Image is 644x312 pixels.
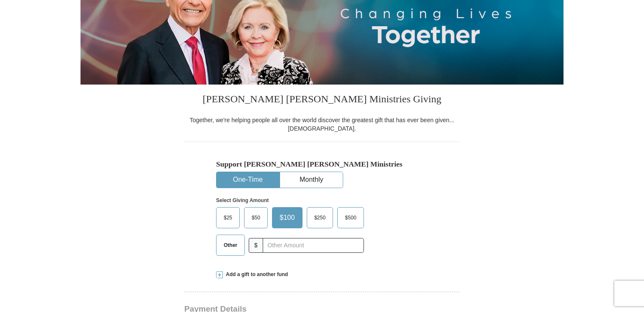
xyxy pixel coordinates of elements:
button: One-Time [217,172,279,188]
h3: [PERSON_NAME] [PERSON_NAME] Ministries Giving [184,85,460,116]
strong: Select Giving Amount [216,197,269,203]
span: $250 [310,211,330,224]
span: Add a gift to another fund [223,271,288,278]
input: Other Amount [263,238,364,253]
button: Monthly [280,172,343,188]
div: Together, we're helping people all over the world discover the greatest gift that has ever been g... [184,116,460,133]
h5: Support [PERSON_NAME] [PERSON_NAME] Ministries [216,160,428,169]
span: $100 [275,211,299,224]
span: $50 [247,211,264,224]
span: $500 [341,211,361,224]
span: $25 [219,211,236,224]
span: Other [219,239,241,252]
span: $ [249,238,263,253]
